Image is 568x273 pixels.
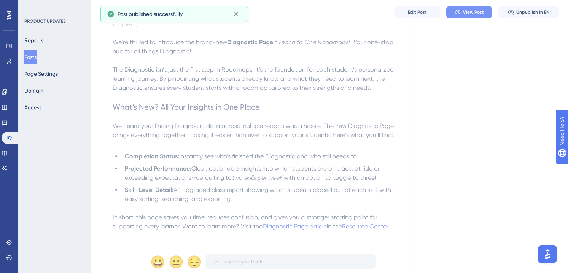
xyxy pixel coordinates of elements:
[227,38,273,46] strong: Diagnostic Page
[263,223,327,230] a: Diagnostic Page article
[125,165,191,172] strong: Projected Performance:
[342,223,388,230] a: Resource Center
[24,101,41,114] button: Access
[18,2,48,11] span: Need Help?
[24,18,66,24] div: PRODUCT UPDATES
[113,102,260,112] span: What’s New? All Your Insights in One Place
[113,214,379,230] span: In short, this page saves you time, reduces confusion, and gives you a stronger starting point fo...
[125,153,179,160] strong: Completion Status:
[388,223,390,230] span: .
[24,84,43,97] button: Domain
[446,6,492,18] button: View Post
[24,34,43,47] button: Reports
[516,9,549,15] span: Unpublish in EN
[113,38,227,46] span: We’re thrilled to introduce the brand-new
[498,6,559,18] button: Unpublish in EN
[282,174,378,181] span: (with an option to toggle to three).
[536,243,559,266] iframe: UserGuiding AI Assistant Launcher
[113,66,395,91] span: The Diagnostic isn’t just the first step in Roadmaps, it’s the foundation for each student’s pers...
[327,223,342,230] span: in the
[278,38,356,46] em: Teach to One Roadmaps! Y
[463,9,484,15] span: View Post
[118,10,183,19] span: Post published successfully
[125,186,173,193] strong: Skill-Level Detail:
[179,153,358,160] span: Instantly see who’s finished the Diagnostic and who still needs to.
[273,38,278,46] span: in
[408,9,427,15] span: Edit Post
[24,67,58,81] button: Page Settings
[113,122,395,139] span: We heard you: finding Diagnostic data across multiple reports was a hassle. The new Diagnostic Pa...
[125,186,393,203] span: An upgraded class report showing which students placed out of each skill, with easy sorting, sear...
[395,6,440,18] button: Edit Post
[24,50,37,64] button: Posts
[125,165,381,181] span: Clear, actionable insights into which students are on track, at risk, or exceeding expectations—d...
[232,174,282,181] em: two skills per week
